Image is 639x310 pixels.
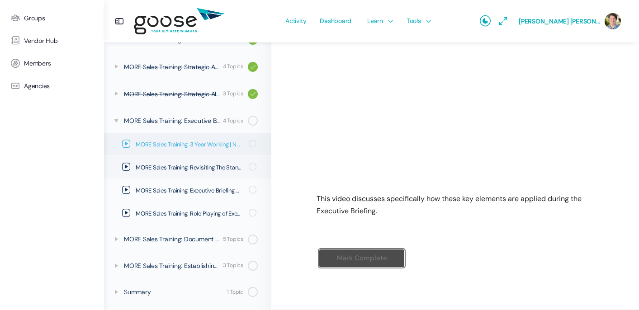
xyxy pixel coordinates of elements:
[519,17,600,25] span: [PERSON_NAME] [PERSON_NAME]
[136,163,243,172] span: MORE Sales Training: Revisiting The Standard + Meeting’s Intent
[5,7,99,29] a: Groups
[104,202,271,225] a: MORE Sales Training: Role Playing of Executive Briefing
[104,156,271,178] a: MORE Sales Training: Revisiting The Standard + Meeting’s Intent
[104,82,271,106] a: MORE Sales Training: Strategic Alignment Plan 3 Topics
[223,261,243,270] div: 3 Topics
[223,62,243,71] div: 4 Topics
[104,280,271,304] a: Summary 1 Topic
[124,89,220,99] div: MORE Sales Training: Strategic Alignment Plan
[24,82,50,90] span: Agencies
[24,37,58,45] span: Vendor Hub
[136,140,243,149] span: MORE Sales Training: 3 Year Working | Not Working
[5,29,99,52] a: Vendor Hub
[5,75,99,97] a: Agencies
[124,116,220,126] div: MORE Sales Training: Executive Briefing
[104,227,271,251] a: MORE Sales Training: Document Workshop / Putting It To Work For You 5 Topics
[317,194,582,216] span: This video discusses specifically how these key elements are applied during the Executive Briefing.
[104,55,271,79] a: MORE Sales Training: Strategic Analysis 4 Topics
[124,62,220,72] div: MORE Sales Training: Strategic Analysis
[594,267,639,310] iframe: Chat Widget
[124,234,220,244] div: MORE Sales Training: Document Workshop / Putting It To Work For You
[104,179,271,202] a: MORE Sales Training: Executive Briefing Walkthrough
[136,186,243,195] span: MORE Sales Training: Executive Briefing Walkthrough
[24,60,51,67] span: Members
[124,261,220,271] div: MORE Sales Training: Establishing Healthy Habits
[24,14,45,22] span: Groups
[223,117,243,125] div: 4 Topics
[319,249,405,268] input: Mark Complete
[136,209,243,218] span: MORE Sales Training: Role Playing of Executive Briefing
[227,288,243,296] div: 1 Topic
[5,52,99,75] a: Members
[124,287,224,297] div: Summary
[104,109,271,132] a: MORE Sales Training: Executive Briefing 4 Topics
[223,235,243,244] div: 5 Topics
[104,133,271,155] a: MORE Sales Training: 3 Year Working | Not Working
[104,254,271,277] a: MORE Sales Training: Establishing Healthy Habits 3 Topics
[223,89,243,98] div: 3 Topics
